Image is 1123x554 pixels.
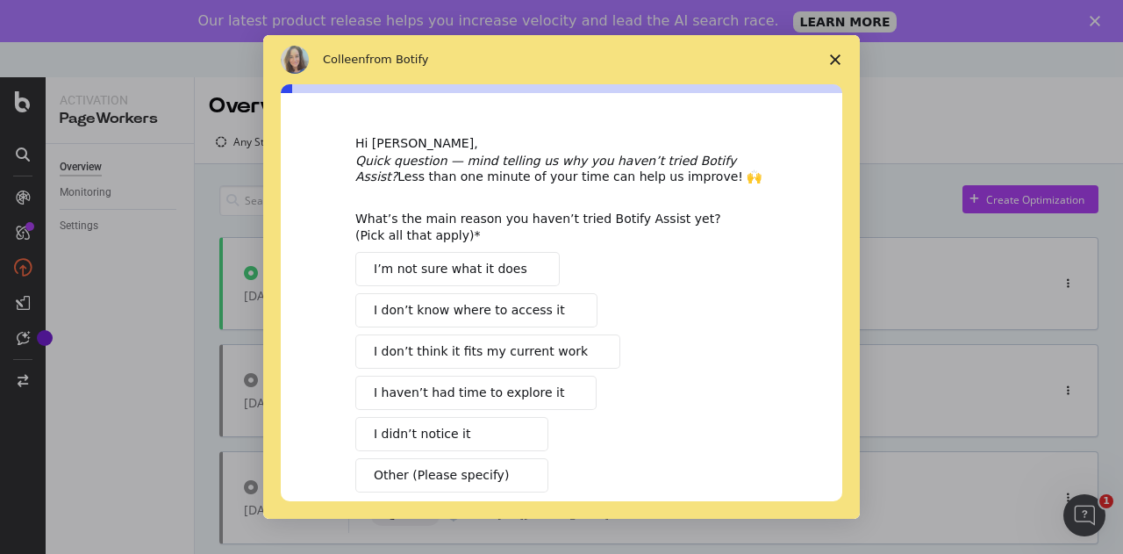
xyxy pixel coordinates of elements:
button: I don’t think it fits my current work [355,335,620,369]
button: Other (Please specify) [355,458,548,493]
div: Our latest product release helps you increase velocity and lead the AI search race. [198,12,779,30]
div: Close [1090,16,1107,26]
button: I didn’t notice it [355,417,548,451]
button: I haven’t had time to explore it [355,376,597,410]
i: Quick question — mind telling us why you haven’t tried Botify Assist? [355,154,736,183]
span: I don’t think it fits my current work [374,342,588,361]
a: LEARN MORE [793,11,898,32]
div: Hi [PERSON_NAME], [355,135,768,153]
span: I didn’t notice it [374,425,470,443]
img: Profile image for Colleen [281,46,309,74]
span: Colleen [323,53,366,66]
span: from Botify [366,53,429,66]
span: I don’t know where to access it [374,301,565,320]
span: Other (Please specify) [374,466,509,485]
div: What’s the main reason you haven’t tried Botify Assist yet? (Pick all that apply) [355,211,741,242]
span: Close survey [811,35,860,84]
span: I’m not sure what it does [374,260,527,278]
button: I’m not sure what it does [355,252,560,286]
span: I haven’t had time to explore it [374,384,564,402]
div: Less than one minute of your time can help us improve! 🙌 [355,153,768,184]
button: I don’t know where to access it [355,293,597,327]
